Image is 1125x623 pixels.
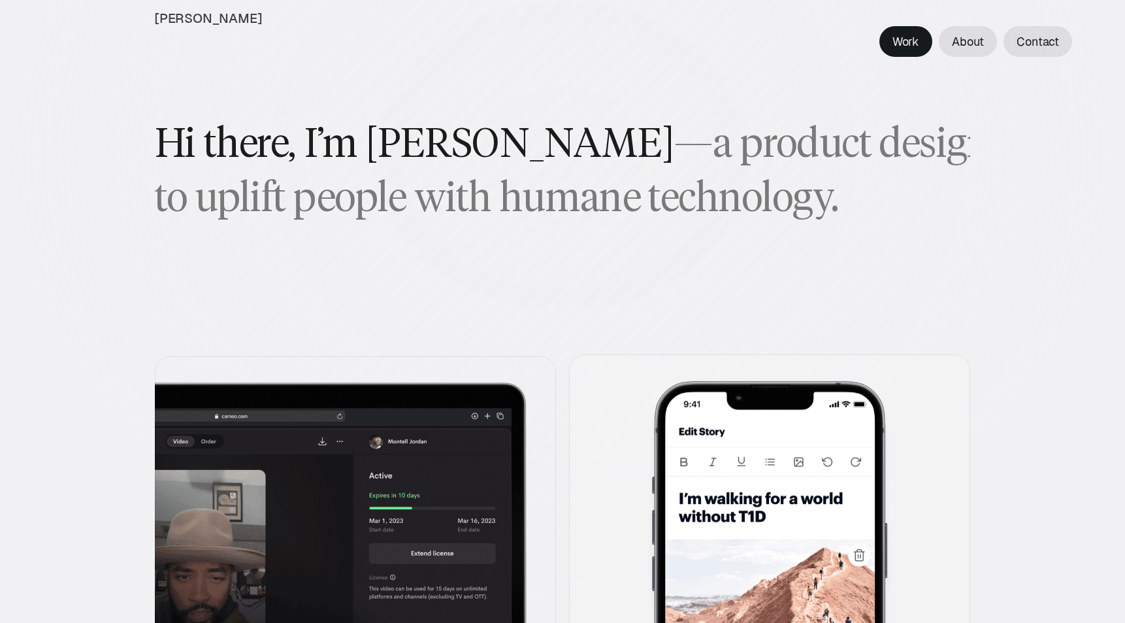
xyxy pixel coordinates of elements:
[155,175,840,220] span: to uplift people with humane technology.
[1003,26,1072,57] a: Contact
[674,121,713,165] span: —
[879,26,932,57] a: Work
[892,33,919,50] p: Work
[939,26,997,57] a: About
[952,33,984,50] p: About
[155,121,674,165] span: Hi there, I’m [PERSON_NAME]
[1017,33,1059,50] p: Contact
